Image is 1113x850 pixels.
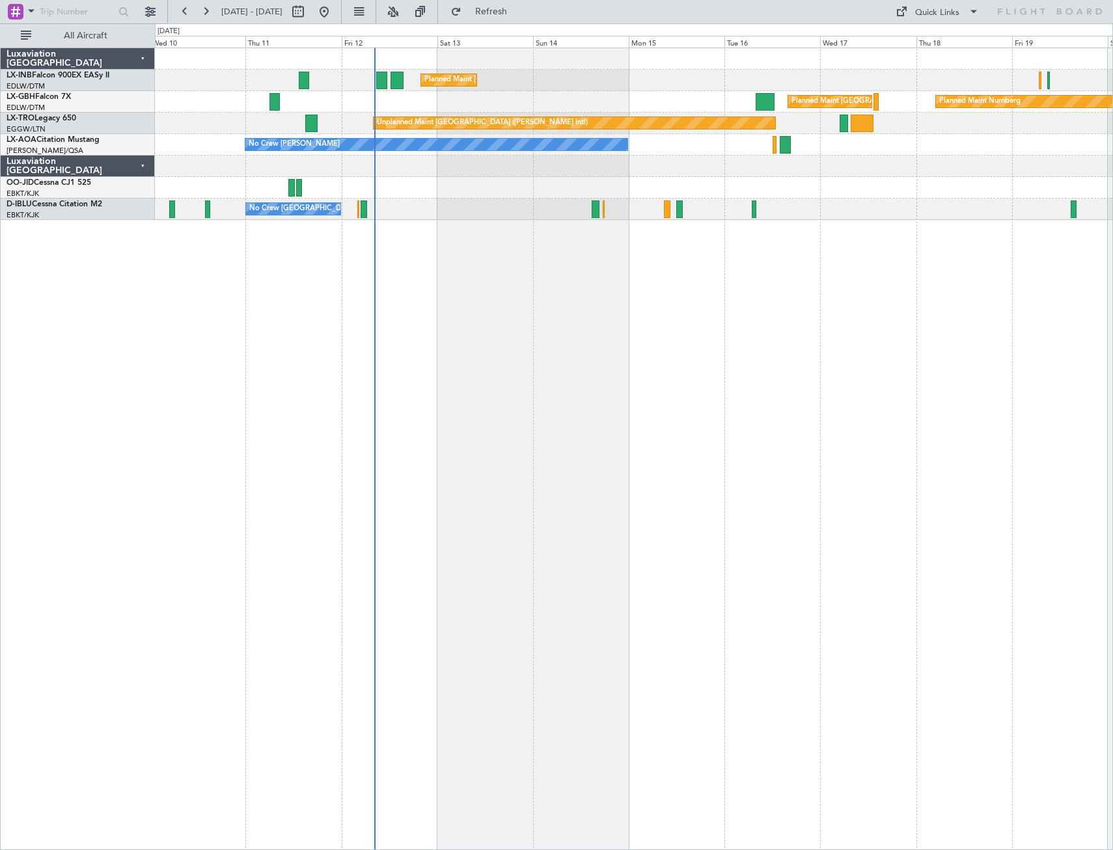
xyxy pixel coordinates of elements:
[7,179,91,187] a: OO-JIDCessna CJ1 525
[820,36,916,48] div: Wed 17
[7,72,32,79] span: LX-INB
[424,70,629,90] div: Planned Maint [GEOGRAPHIC_DATA] ([GEOGRAPHIC_DATA])
[7,81,45,91] a: EDLW/DTM
[1012,36,1108,48] div: Fri 19
[7,179,34,187] span: OO-JID
[7,136,100,144] a: LX-AOACitation Mustang
[7,189,39,199] a: EBKT/KJK
[916,36,1012,48] div: Thu 18
[724,36,820,48] div: Tue 16
[7,115,34,122] span: LX-TRO
[221,6,282,18] span: [DATE] - [DATE]
[249,199,467,219] div: No Crew [GEOGRAPHIC_DATA] ([GEOGRAPHIC_DATA] National)
[7,93,71,101] a: LX-GBHFalcon 7X
[889,1,985,22] button: Quick Links
[7,136,36,144] span: LX-AOA
[437,36,533,48] div: Sat 13
[7,103,45,113] a: EDLW/DTM
[158,26,180,37] div: [DATE]
[7,115,76,122] a: LX-TROLegacy 650
[7,124,46,134] a: EGGW/LTN
[342,36,437,48] div: Fri 12
[34,31,137,40] span: All Aircraft
[7,210,39,220] a: EBKT/KJK
[7,200,102,208] a: D-IBLUCessna Citation M2
[7,200,32,208] span: D-IBLU
[377,113,588,133] div: Unplanned Maint [GEOGRAPHIC_DATA] ([PERSON_NAME] Intl)
[445,1,523,22] button: Refresh
[533,36,629,48] div: Sun 14
[150,36,245,48] div: Wed 10
[791,92,996,111] div: Planned Maint [GEOGRAPHIC_DATA] ([GEOGRAPHIC_DATA])
[14,25,141,46] button: All Aircraft
[245,36,341,48] div: Thu 11
[629,36,724,48] div: Mon 15
[915,7,959,20] div: Quick Links
[40,2,115,21] input: Trip Number
[7,93,35,101] span: LX-GBH
[249,135,340,154] div: No Crew [PERSON_NAME]
[7,146,83,156] a: [PERSON_NAME]/QSA
[464,7,519,16] span: Refresh
[7,72,109,79] a: LX-INBFalcon 900EX EASy II
[939,92,1021,111] div: Planned Maint Nurnberg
